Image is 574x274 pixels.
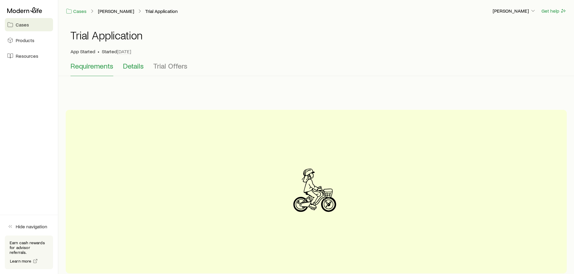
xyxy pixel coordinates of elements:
[71,62,562,76] div: Application details tabs
[16,53,38,59] span: Resources
[5,34,53,47] a: Products
[153,62,187,70] span: Trial Offers
[5,49,53,63] a: Resources
[10,240,48,255] p: Earn cash rewards for advisor referrals.
[71,29,143,41] h1: Trial Application
[123,62,144,70] span: Details
[16,223,47,229] span: Hide navigation
[66,8,87,15] a: Cases
[492,8,536,15] button: [PERSON_NAME]
[5,18,53,31] a: Cases
[117,48,131,54] span: [DATE]
[541,8,567,14] button: Get help
[5,220,53,233] button: Hide navigation
[98,8,134,14] a: [PERSON_NAME]
[16,22,29,28] span: Cases
[145,8,178,14] p: Trial Application
[71,48,95,54] span: App Started
[71,62,113,70] span: Requirements
[10,259,32,263] span: Learn more
[98,48,99,54] span: •
[16,37,34,43] span: Products
[493,8,536,14] p: [PERSON_NAME]
[102,48,131,54] p: Started
[5,236,53,269] div: Earn cash rewards for advisor referrals.Learn more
